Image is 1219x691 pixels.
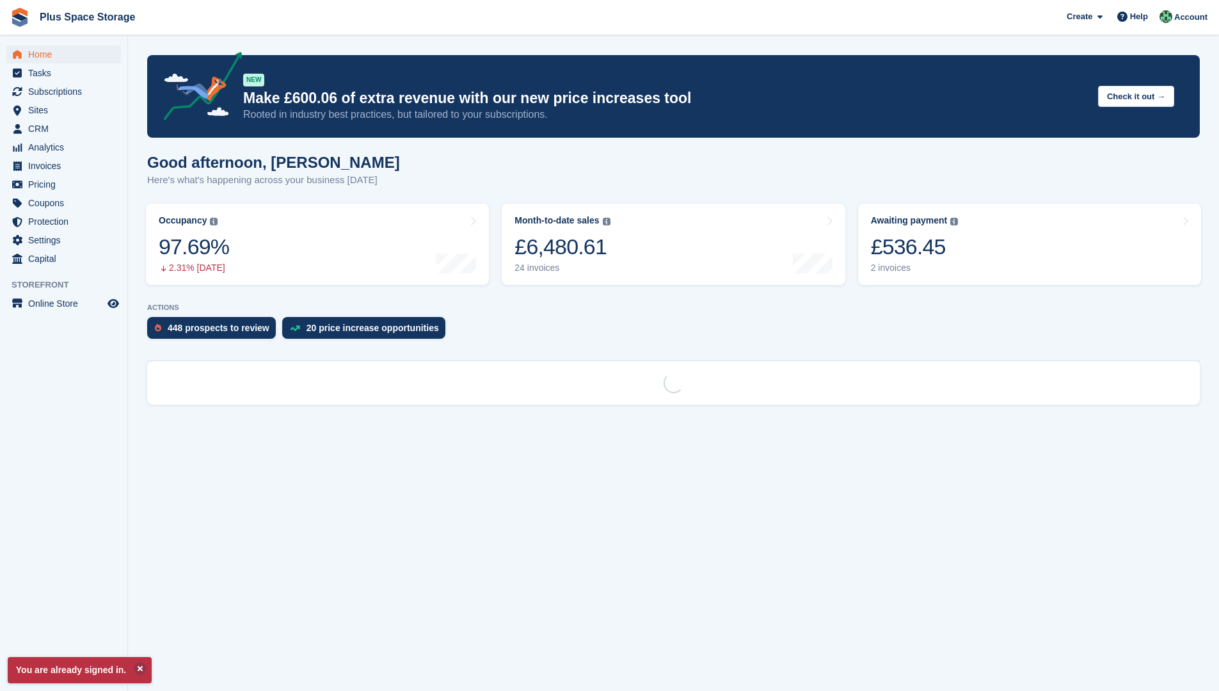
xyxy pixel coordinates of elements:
[35,6,140,28] a: Plus Space Storage
[147,317,282,345] a: 448 prospects to review
[243,89,1088,108] p: Make £600.06 of extra revenue with our new price increases tool
[6,138,121,156] a: menu
[6,194,121,212] a: menu
[28,64,105,82] span: Tasks
[858,204,1201,285] a: Awaiting payment £536.45 2 invoices
[159,215,207,226] div: Occupancy
[28,45,105,63] span: Home
[282,317,452,345] a: 20 price increase opportunities
[243,108,1088,122] p: Rooted in industry best practices, but tailored to your subscriptions.
[106,296,121,311] a: Preview store
[6,157,121,175] a: menu
[6,231,121,249] a: menu
[871,215,948,226] div: Awaiting payment
[147,154,400,171] h1: Good afternoon, [PERSON_NAME]
[1130,10,1148,23] span: Help
[6,213,121,231] a: menu
[6,120,121,138] a: menu
[147,173,400,188] p: Here's what's happening across your business [DATE]
[10,8,29,27] img: stora-icon-8386f47178a22dfd0bd8f6a31ec36ba5ce8667c1dd55bd0f319d3a0aa187defe.svg
[159,263,229,273] div: 2.31% [DATE]
[1067,10,1092,23] span: Create
[28,250,105,268] span: Capital
[603,218,610,225] img: icon-info-grey-7440780725fd019a000dd9b08b2336e03edf1995a4989e88bcd33f0948082b44.svg
[155,324,161,332] img: prospect-51fa495bee0391a8d652442698ab0144808aea92771e9ea1ae160a38d050c398.svg
[28,157,105,175] span: Invoices
[307,323,439,333] div: 20 price increase opportunities
[28,101,105,119] span: Sites
[1159,10,1172,23] img: Karolis Stasinskas
[147,304,1200,312] p: ACTIONS
[6,83,121,101] a: menu
[153,52,243,125] img: price-adjustments-announcement-icon-8257ccfd72463d97f412b2fc003d46551f7dbcb40ab6d574587a9cd5c0d94...
[290,325,300,331] img: price_increase_opportunities-93ffe204e8149a01c8c9dc8f82e8f89637d9d84a8eef4429ea346261dce0b2c0.svg
[28,295,105,313] span: Online Store
[28,83,105,101] span: Subscriptions
[28,120,105,138] span: CRM
[6,295,121,313] a: menu
[950,218,958,225] img: icon-info-grey-7440780725fd019a000dd9b08b2336e03edf1995a4989e88bcd33f0948082b44.svg
[514,263,610,273] div: 24 invoices
[6,45,121,63] a: menu
[243,74,264,86] div: NEW
[28,231,105,249] span: Settings
[1098,86,1174,107] button: Check it out →
[28,194,105,212] span: Coupons
[146,204,489,285] a: Occupancy 97.69% 2.31% [DATE]
[8,657,152,683] p: You are already signed in.
[159,234,229,260] div: 97.69%
[168,323,269,333] div: 448 prospects to review
[210,218,218,225] img: icon-info-grey-7440780725fd019a000dd9b08b2336e03edf1995a4989e88bcd33f0948082b44.svg
[6,175,121,193] a: menu
[6,250,121,268] a: menu
[871,263,959,273] div: 2 invoices
[871,234,959,260] div: £536.45
[28,138,105,156] span: Analytics
[28,175,105,193] span: Pricing
[1174,11,1207,24] span: Account
[514,215,599,226] div: Month-to-date sales
[12,279,127,291] span: Storefront
[6,64,121,82] a: menu
[502,204,845,285] a: Month-to-date sales £6,480.61 24 invoices
[6,101,121,119] a: menu
[514,234,610,260] div: £6,480.61
[28,213,105,231] span: Protection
